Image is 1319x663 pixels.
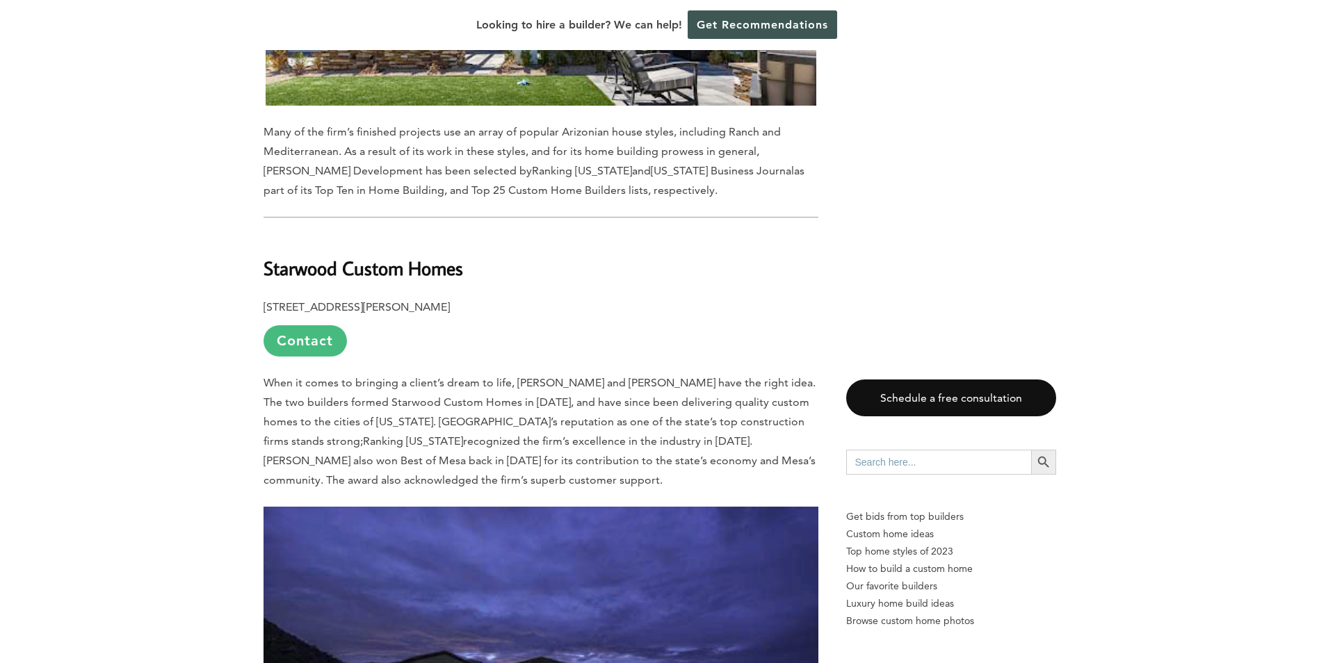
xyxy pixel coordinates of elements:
[363,434,463,448] span: Ranking [US_STATE]
[532,164,632,177] span: Ranking [US_STATE]
[846,612,1056,630] a: Browse custom home photos
[1036,455,1051,470] svg: Search
[846,508,1056,525] p: Get bids from top builders
[846,578,1056,595] a: Our favorite builders
[846,560,1056,578] a: How to build a custom home
[846,450,1031,475] input: Search here...
[651,164,794,177] span: [US_STATE] Business Journal
[688,10,837,39] a: Get Recommendations
[846,595,1056,612] a: Luxury home build ideas
[264,256,463,280] b: Starwood Custom Homes
[264,300,450,313] b: [STREET_ADDRESS][PERSON_NAME]
[264,434,816,486] span: recognized the firm’s excellence in the industry in [DATE]. [PERSON_NAME] also won Best of Mesa b...
[264,125,781,177] span: Many of the firm’s finished projects use an array of popular Arizonian house styles, including Ra...
[846,379,1056,416] a: Schedule a free consultation
[632,164,651,177] span: and
[264,376,816,448] span: When it comes to bringing a client’s dream to life, [PERSON_NAME] and [PERSON_NAME] have the righ...
[846,525,1056,543] a: Custom home ideas
[264,325,347,357] a: Contact
[846,543,1056,560] a: Top home styles of 2023
[1052,563,1302,646] iframe: Drift Widget Chat Controller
